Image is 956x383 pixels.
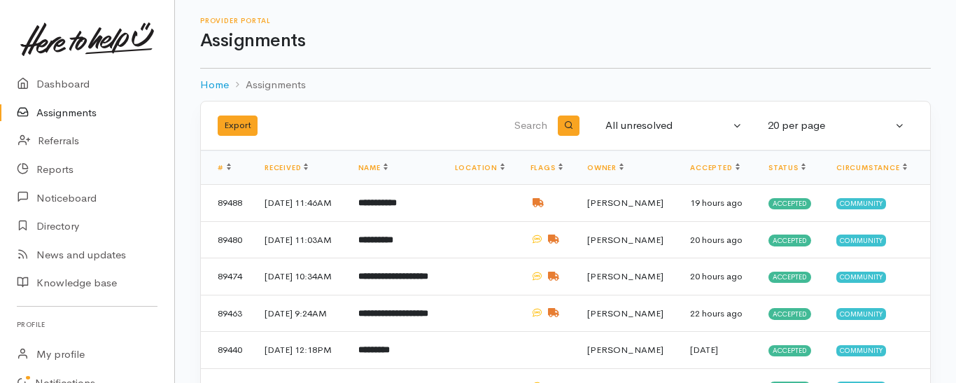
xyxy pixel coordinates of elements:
div: 20 per page [768,118,892,134]
a: Accepted [690,163,739,172]
button: 20 per page [759,112,913,139]
time: 20 hours ago [690,270,743,282]
a: # [218,163,231,172]
span: Community [836,308,886,319]
td: [DATE] 11:03AM [253,221,347,258]
td: [DATE] 12:18PM [253,332,347,369]
time: 20 hours ago [690,234,743,246]
span: [PERSON_NAME] [587,270,663,282]
button: Export [218,116,258,136]
span: [PERSON_NAME] [587,307,663,319]
a: Flags [530,163,563,172]
td: 89440 [201,332,253,369]
h6: Profile [17,315,157,334]
td: [DATE] 11:46AM [253,185,347,222]
span: Community [836,198,886,209]
span: Community [836,235,886,246]
a: Home [200,77,229,93]
a: Received [265,163,308,172]
div: All unresolved [605,118,730,134]
td: 89474 [201,258,253,295]
time: 22 hours ago [690,307,743,319]
td: 89488 [201,185,253,222]
input: Search [407,109,550,143]
h1: Assignments [200,31,931,51]
td: 89480 [201,221,253,258]
td: [DATE] 10:34AM [253,258,347,295]
span: Accepted [768,235,811,246]
td: [DATE] 9:24AM [253,295,347,332]
a: Name [358,163,388,172]
a: Status [768,163,806,172]
time: 19 hours ago [690,197,743,209]
a: Circumstance [836,163,907,172]
nav: breadcrumb [200,69,931,102]
h6: Provider Portal [200,17,931,25]
span: Community [836,345,886,356]
a: Owner [587,163,624,172]
span: Accepted [768,345,811,356]
span: [PERSON_NAME] [587,234,663,246]
span: [PERSON_NAME] [587,197,663,209]
button: All unresolved [597,112,751,139]
span: Community [836,272,886,283]
span: Accepted [768,272,811,283]
span: Accepted [768,308,811,319]
a: Location [455,163,505,172]
time: [DATE] [690,344,718,356]
td: 89463 [201,295,253,332]
span: [PERSON_NAME] [587,344,663,356]
span: Accepted [768,198,811,209]
li: Assignments [229,77,306,93]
